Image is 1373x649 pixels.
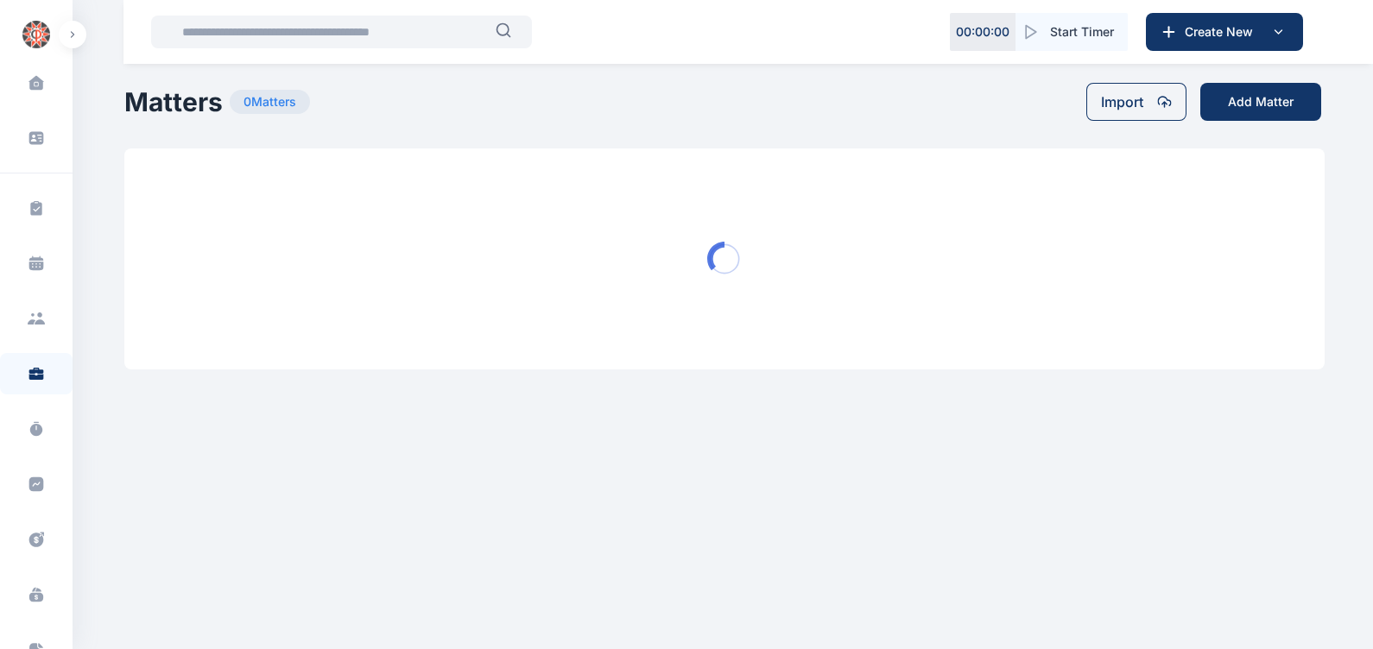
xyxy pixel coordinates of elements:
button: Add Matter [1200,83,1321,121]
h1: Matters [124,86,223,117]
p: 00 : 00 : 00 [956,23,1009,41]
span: 0 Matters [230,90,310,114]
button: Start Timer [1016,13,1128,51]
span: Create New [1178,23,1268,41]
button: Create New [1146,13,1303,51]
button: Import [1086,83,1186,121]
span: Start Timer [1050,23,1114,41]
